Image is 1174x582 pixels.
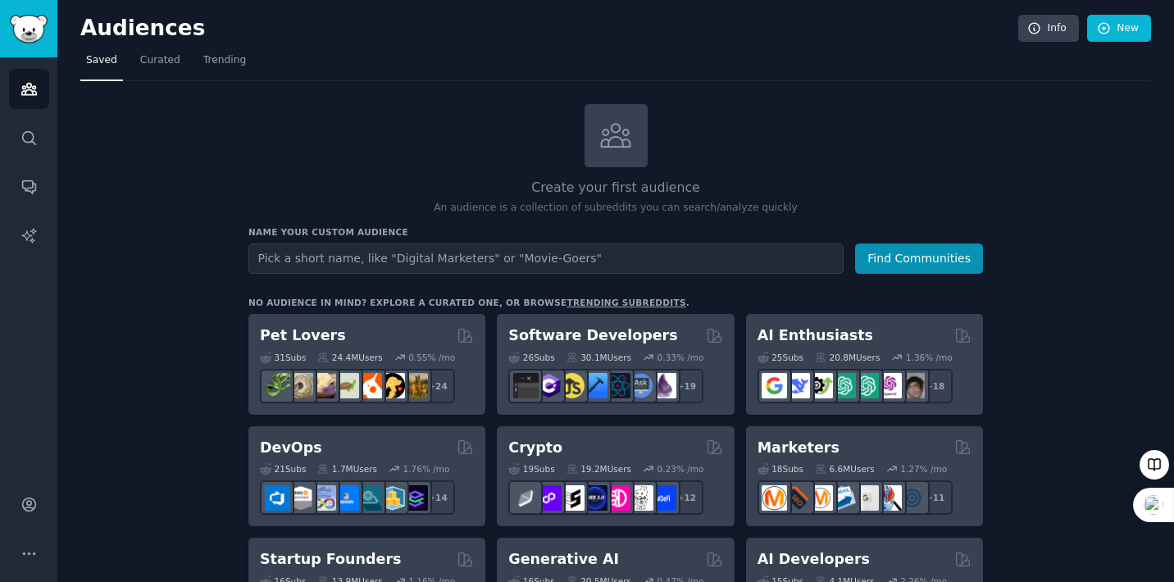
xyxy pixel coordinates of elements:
img: chatgpt_prompts_ [853,373,879,398]
a: trending subreddits [567,298,685,307]
img: csharp [536,373,562,398]
div: 0.33 % /mo [658,352,704,363]
img: dogbreed [403,373,428,398]
img: AItoolsCatalog [808,373,833,398]
img: cockatiel [357,373,382,398]
img: reactnative [605,373,630,398]
div: 0.55 % /mo [408,352,455,363]
h3: Name your custom audience [248,226,983,238]
img: PetAdvice [380,373,405,398]
h2: Create your first audience [248,178,983,198]
button: Find Communities [855,243,983,274]
img: web3 [582,485,607,511]
img: googleads [853,485,879,511]
img: turtle [334,373,359,398]
div: 1.36 % /mo [906,352,953,363]
h2: AI Developers [758,549,870,570]
div: 25 Sub s [758,352,803,363]
img: Emailmarketing [830,485,856,511]
h2: AI Enthusiasts [758,325,873,346]
div: 30.1M Users [567,352,631,363]
a: Info [1018,15,1079,43]
div: 1.7M Users [317,463,377,475]
img: ethfinance [513,485,539,511]
div: 6.6M Users [815,463,875,475]
h2: Startup Founders [260,549,401,570]
img: DeepSeek [785,373,810,398]
div: 18 Sub s [758,463,803,475]
div: 0.23 % /mo [658,463,704,475]
img: ballpython [288,373,313,398]
img: software [513,373,539,398]
div: 19 Sub s [508,463,554,475]
img: defiblockchain [605,485,630,511]
img: PlatformEngineers [403,485,428,511]
img: bigseo [785,485,810,511]
img: azuredevops [265,485,290,511]
h2: Crypto [508,438,562,458]
span: Trending [203,53,246,68]
h2: Generative AI [508,549,619,570]
img: GummySearch logo [10,15,48,43]
div: 31 Sub s [260,352,306,363]
h2: Marketers [758,438,840,458]
img: leopardgeckos [311,373,336,398]
img: GoogleGeminiAI [762,373,787,398]
img: content_marketing [762,485,787,511]
img: Docker_DevOps [311,485,336,511]
div: + 18 [918,369,953,403]
img: elixir [651,373,676,398]
div: No audience in mind? Explore a curated one, or browse . [248,297,689,308]
img: AWS_Certified_Experts [288,485,313,511]
img: chatgpt_promptDesign [830,373,856,398]
input: Pick a short name, like "Digital Marketers" or "Movie-Goers" [248,243,844,274]
img: herpetology [265,373,290,398]
a: Trending [198,48,252,81]
div: + 19 [669,369,703,403]
p: An audience is a collection of subreddits you can search/analyze quickly [248,201,983,216]
div: 26 Sub s [508,352,554,363]
div: 21 Sub s [260,463,306,475]
div: 1.27 % /mo [900,463,947,475]
h2: DevOps [260,438,322,458]
img: aws_cdk [380,485,405,511]
img: OpenAIDev [876,373,902,398]
a: Saved [80,48,123,81]
div: + 11 [918,480,953,515]
img: defi_ [651,485,676,511]
img: MarketingResearch [876,485,902,511]
h2: Audiences [80,16,1018,42]
img: OnlineMarketing [899,485,925,511]
h2: Pet Lovers [260,325,346,346]
img: platformengineering [357,485,382,511]
div: 1.76 % /mo [403,463,450,475]
h2: Software Developers [508,325,677,346]
div: + 14 [421,480,455,515]
a: New [1087,15,1151,43]
span: Saved [86,53,117,68]
a: Curated [134,48,186,81]
div: + 24 [421,369,455,403]
div: 24.4M Users [317,352,382,363]
img: ArtificalIntelligence [899,373,925,398]
img: learnjavascript [559,373,585,398]
img: AskMarketing [808,485,833,511]
img: iOSProgramming [582,373,607,398]
img: AskComputerScience [628,373,653,398]
div: 19.2M Users [567,463,631,475]
img: ethstaker [559,485,585,511]
img: DevOpsLinks [334,485,359,511]
div: 20.8M Users [815,352,880,363]
img: 0xPolygon [536,485,562,511]
span: Curated [140,53,180,68]
div: + 12 [669,480,703,515]
img: CryptoNews [628,485,653,511]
